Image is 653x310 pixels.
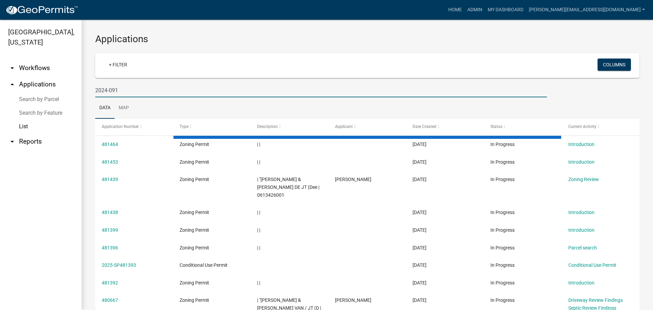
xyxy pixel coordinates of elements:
span: 09/19/2025 [413,227,426,233]
a: Introduction [568,280,595,285]
span: | | [257,245,260,250]
span: | | [257,280,260,285]
span: 09/20/2025 [413,159,426,165]
a: 481438 [102,210,118,215]
span: | | [257,227,260,233]
a: Map [115,97,133,119]
a: Conditional Use Permit [568,262,616,268]
span: In Progress [490,280,515,285]
span: Application Number [102,124,139,129]
datatable-header-cell: Applicant [329,119,406,135]
span: Current Activity [568,124,597,129]
span: 09/19/2025 [413,245,426,250]
a: 480667 [102,297,118,303]
a: 481399 [102,227,118,233]
a: Home [446,3,465,16]
a: 2025-SP481393 [102,262,136,268]
span: 09/19/2025 [413,262,426,268]
a: 481439 [102,177,118,182]
datatable-header-cell: Description [251,119,329,135]
a: Introduction [568,142,595,147]
span: 09/20/2025 [413,177,426,182]
span: Type [180,124,188,129]
span: | | [257,142,260,147]
span: Status [490,124,502,129]
span: | "GROOT, BLAINE W. & LARIE D. DE JT (Dee | 0613426001 [257,177,319,198]
span: Zoning Permit [180,280,209,285]
span: In Progress [490,227,515,233]
button: Columns [598,59,631,71]
span: 09/18/2025 [413,297,426,303]
span: Zoning Permit [180,297,209,303]
datatable-header-cell: Application Number [95,119,173,135]
a: Data [95,97,115,119]
span: In Progress [490,142,515,147]
a: Parcel search [568,245,597,250]
span: In Progress [490,177,515,182]
i: arrow_drop_up [8,80,16,88]
a: Introduction [568,227,595,233]
span: In Progress [490,245,515,250]
span: Zoning Permit [180,159,209,165]
span: Zoning Permit [180,177,209,182]
a: My Dashboard [485,3,526,16]
span: Kelly [335,297,371,303]
span: Zoning Permit [180,142,209,147]
h3: Applications [95,33,639,45]
datatable-header-cell: Type [173,119,251,135]
span: Blaine De Groot [335,177,371,182]
a: Driveway Review Findings [568,297,623,303]
a: [PERSON_NAME][EMAIL_ADDRESS][DOMAIN_NAME] [526,3,648,16]
span: Zoning Permit [180,245,209,250]
span: Applicant [335,124,353,129]
a: Introduction [568,159,595,165]
span: Zoning Permit [180,210,209,215]
span: 09/20/2025 [413,210,426,215]
span: Date Created [413,124,436,129]
a: 481453 [102,159,118,165]
datatable-header-cell: Status [484,119,562,135]
a: 481392 [102,280,118,285]
span: In Progress [490,210,515,215]
span: Description [257,124,278,129]
span: In Progress [490,262,515,268]
span: Conditional Use Permit [180,262,228,268]
a: 481396 [102,245,118,250]
span: 09/19/2025 [413,280,426,285]
datatable-header-cell: Date Created [406,119,484,135]
a: Introduction [568,210,595,215]
datatable-header-cell: Current Activity [562,119,639,135]
span: In Progress [490,297,515,303]
span: | | [257,210,260,215]
span: 09/20/2025 [413,142,426,147]
i: arrow_drop_down [8,137,16,146]
span: Zoning Permit [180,227,209,233]
input: Search for applications [95,83,547,97]
i: arrow_drop_down [8,64,16,72]
a: Zoning Review [568,177,599,182]
a: 481464 [102,142,118,147]
span: In Progress [490,159,515,165]
a: Admin [465,3,485,16]
span: | | [257,159,260,165]
a: + Filter [103,59,133,71]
